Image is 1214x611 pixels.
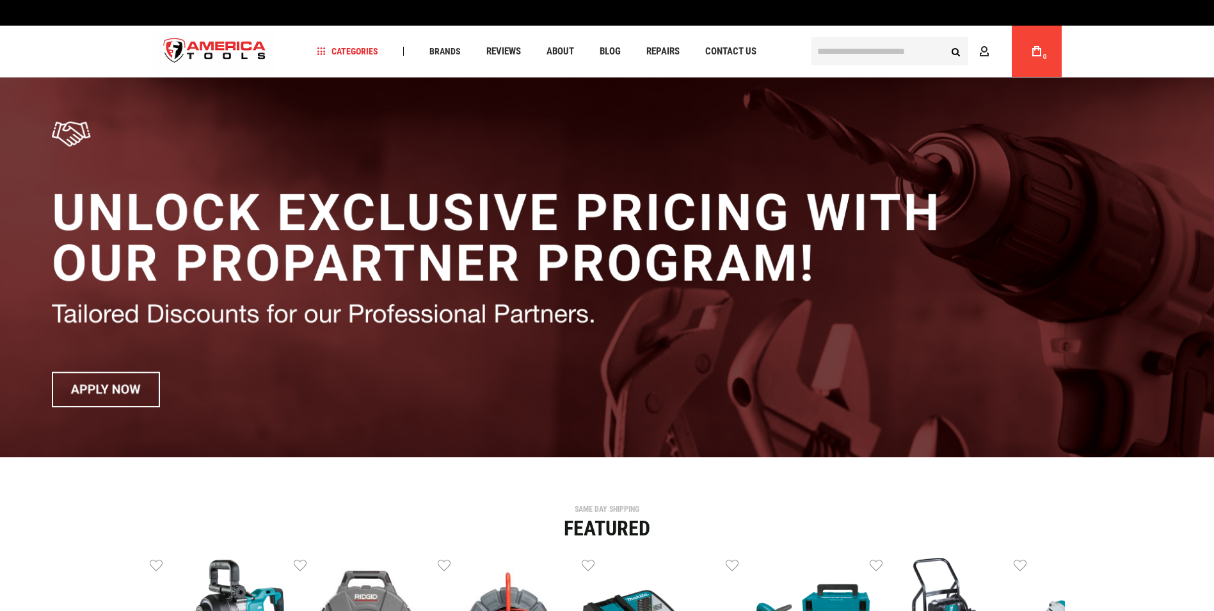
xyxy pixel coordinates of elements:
[424,43,467,60] a: Brands
[153,28,277,76] a: store logo
[311,43,384,60] a: Categories
[150,505,1065,513] div: SAME DAY SHIPPING
[1025,26,1049,77] a: 0
[150,518,1065,539] div: Featured
[705,47,756,56] span: Contact Us
[153,28,277,76] img: America Tools
[429,47,461,56] span: Brands
[486,47,521,56] span: Reviews
[1043,53,1047,60] span: 0
[547,47,574,56] span: About
[317,47,378,56] span: Categories
[594,43,627,60] a: Blog
[646,47,680,56] span: Repairs
[481,43,527,60] a: Reviews
[641,43,685,60] a: Repairs
[944,39,968,63] button: Search
[600,47,621,56] span: Blog
[541,43,580,60] a: About
[699,43,762,60] a: Contact Us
